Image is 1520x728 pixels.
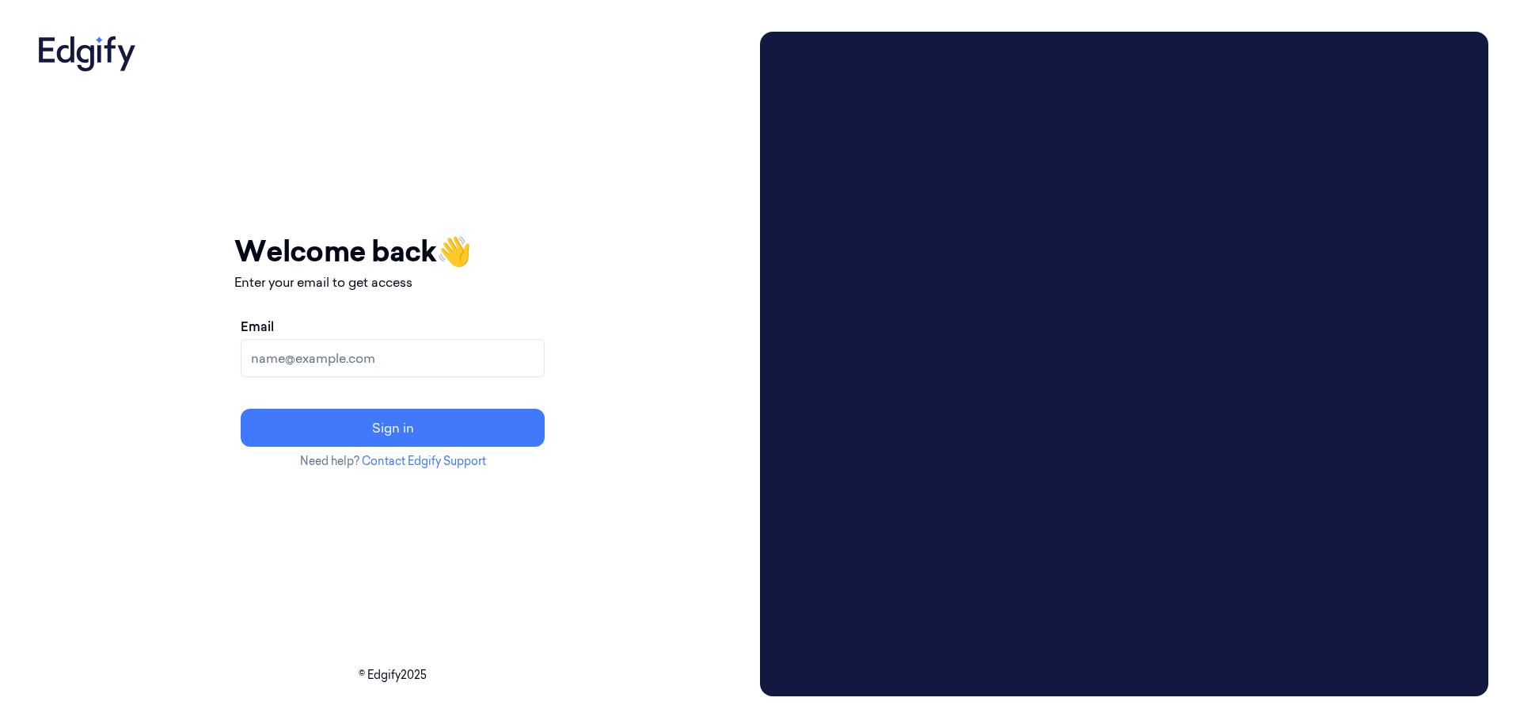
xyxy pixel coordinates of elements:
h1: Welcome back 👋 [234,230,551,273]
a: Contact Edgify Support [362,454,486,468]
p: Need help? [234,453,551,470]
p: Enter your email to get access [234,273,551,292]
p: © Edgify 2025 [32,667,754,684]
button: Sign in [241,409,545,447]
input: name@example.com [241,339,545,377]
label: Email [241,317,274,336]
